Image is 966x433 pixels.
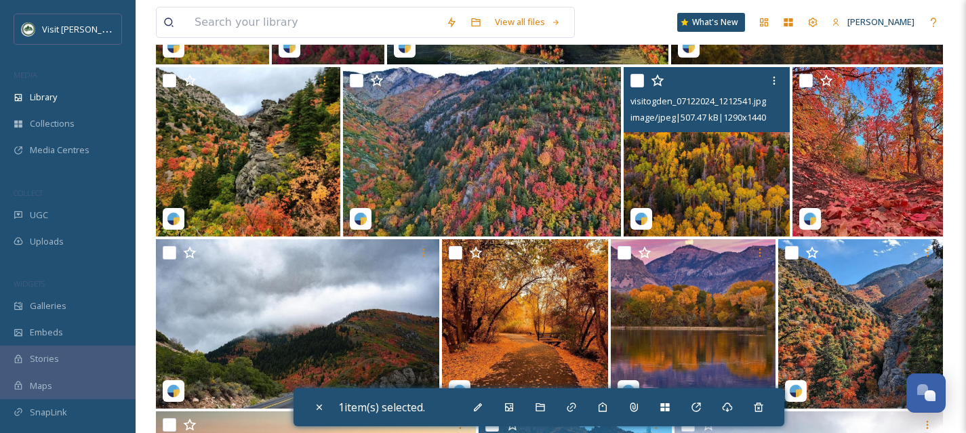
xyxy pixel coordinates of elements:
img: snapsea-logo.png [354,212,367,226]
span: UGC [30,209,48,222]
a: View all files [488,9,567,35]
img: snapsea-logo.png [167,384,180,398]
span: [PERSON_NAME] [847,16,914,28]
img: visitogden_07122024_1212541.jpg [624,67,790,236]
input: Search your library [188,7,439,37]
a: What's New [677,13,745,32]
span: Embeds [30,326,63,339]
img: visitogden_07122024_1212536.jpg [611,239,776,409]
a: [PERSON_NAME] [825,9,921,35]
span: Maps [30,379,52,392]
span: visitogden_07122024_1212541.jpg [630,95,766,107]
span: Stories [30,352,59,365]
img: visitogden_07122024_1212540.jpg [792,67,943,236]
img: snapsea-logo.png [635,212,648,226]
img: snapsea-logo.png [283,40,296,54]
span: image/jpeg | 507.47 kB | 1290 x 1440 [630,111,766,123]
img: fall-canyon-storm-clouds.jpg [156,239,439,409]
span: COLLECT [14,188,43,198]
img: snapsea-logo.png [453,384,466,398]
span: SnapLink [30,406,67,419]
img: snapsea-logo.png [789,384,803,398]
span: MEDIA [14,70,37,80]
img: visitogden_07122024_1212537.jpg [442,239,608,409]
span: Media Centres [30,144,89,157]
span: Collections [30,117,75,130]
img: snapsea-logo.png [803,212,817,226]
img: visitogden_07122024_1212532.jpg [778,239,943,409]
span: Galleries [30,300,66,312]
img: snapsea-logo.png [622,384,635,398]
span: Visit [PERSON_NAME] [42,22,128,35]
img: visitogden_07122024_1212543.jpg [156,67,340,236]
span: WIDGETS [14,279,45,289]
img: visitogden_07122024_1212542.jpg [343,67,621,236]
button: Open Chat [906,373,946,413]
span: 1 item(s) selected. [338,400,425,415]
img: snapsea-logo.png [398,40,411,54]
span: Uploads [30,235,64,248]
img: Unknown.png [22,22,35,36]
img: snapsea-logo.png [682,40,696,54]
span: Library [30,91,57,104]
img: snapsea-logo.png [167,40,180,54]
img: snapsea-logo.png [167,212,180,226]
